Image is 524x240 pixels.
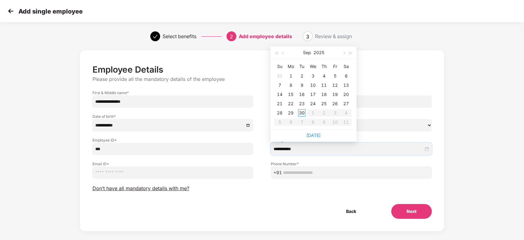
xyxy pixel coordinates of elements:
div: 1 [287,72,294,80]
td: 2025-09-08 [285,81,296,90]
div: 2 [298,72,305,80]
td: 2025-09-30 [296,108,307,118]
span: 3 [306,34,309,40]
div: 13 [342,82,350,89]
td: 2025-08-31 [274,71,285,81]
td: 2025-09-22 [285,99,296,108]
div: 17 [309,91,317,98]
th: Tu [296,62,307,71]
label: Date of birth [92,114,253,119]
div: 19 [331,91,339,98]
td: 2025-09-13 [341,81,352,90]
div: 14 [276,91,283,98]
button: Back [331,204,372,219]
button: Sep [303,46,311,59]
div: 28 [276,109,283,117]
div: 26 [331,100,339,107]
p: Add single employee [18,8,83,15]
th: Su [274,62,285,71]
td: 2025-09-17 [307,90,318,99]
td: 2025-09-29 [285,108,296,118]
th: Th [318,62,329,71]
td: 2025-09-23 [296,99,307,108]
div: 3 [309,72,317,80]
div: 11 [320,82,328,89]
div: Add employee details [239,31,292,41]
td: 2025-09-03 [307,71,318,81]
div: 24 [309,100,317,107]
td: 2025-09-07 [274,81,285,90]
div: 16 [298,91,305,98]
td: 2025-09-01 [285,71,296,81]
img: svg+xml;base64,PHN2ZyB4bWxucz0iaHR0cDovL3d3dy53My5vcmcvMjAwMC9zdmciIHdpZHRoPSIzMCIgaGVpZ2h0PSIzMC... [6,6,15,16]
td: 2025-09-14 [274,90,285,99]
td: 2025-09-12 [329,81,341,90]
div: 5 [331,72,339,80]
span: Don’t have all mandatory details with me? [92,185,189,192]
td: 2025-09-25 [318,99,329,108]
th: Fr [329,62,341,71]
div: 22 [287,100,294,107]
td: 2025-09-19 [329,90,341,99]
button: 2025 [313,46,324,59]
label: Employee ID [92,138,253,143]
td: 2025-09-10 [307,81,318,90]
label: First & Middle name [92,90,253,95]
div: 12 [331,82,339,89]
th: We [307,62,318,71]
span: +91 [274,169,282,176]
td: 2025-09-16 [296,90,307,99]
label: Phone Number [271,161,432,166]
div: 29 [287,109,294,117]
a: [DATE] [306,133,321,138]
th: Mo [285,62,296,71]
td: 2025-09-02 [296,71,307,81]
div: Review & assign [315,31,352,41]
td: 2025-09-27 [341,99,352,108]
div: 10 [309,82,317,89]
td: 2025-09-09 [296,81,307,90]
td: 2025-09-18 [318,90,329,99]
div: 21 [276,100,283,107]
div: 8 [287,82,294,89]
div: 31 [276,72,283,80]
div: 18 [320,91,328,98]
td: 2025-09-24 [307,99,318,108]
span: 2 [230,34,233,40]
div: 23 [298,100,305,107]
td: 2025-09-20 [341,90,352,99]
div: 7 [276,82,283,89]
th: Sa [341,62,352,71]
p: Employee Details [92,64,431,75]
button: Next [391,204,432,219]
td: 2025-09-28 [274,108,285,118]
td: 2025-09-11 [318,81,329,90]
div: 6 [342,72,350,80]
div: 9 [298,82,305,89]
div: 27 [342,100,350,107]
td: 2025-09-06 [341,71,352,81]
span: check [153,34,158,39]
td: 2025-09-26 [329,99,341,108]
p: Please provide all the mandatory details of the employee [92,76,431,82]
label: Email ID [92,161,253,166]
div: 25 [320,100,328,107]
div: 15 [287,91,294,98]
td: 2025-09-15 [285,90,296,99]
div: 20 [342,91,350,98]
td: 2025-09-04 [318,71,329,81]
td: 2025-09-21 [274,99,285,108]
div: Select benefits [163,31,196,41]
div: 4 [320,72,328,80]
td: 2025-09-05 [329,71,341,81]
div: 30 [298,109,305,117]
